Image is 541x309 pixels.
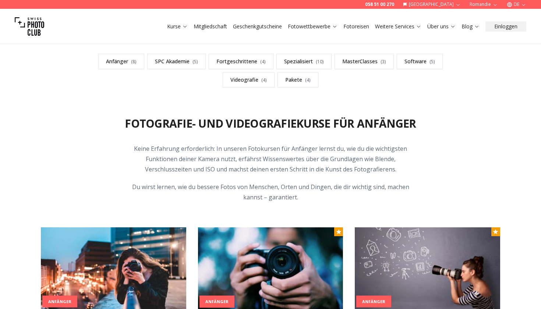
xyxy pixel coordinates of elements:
button: Fotoreisen [340,21,372,32]
a: Blog [462,23,480,30]
a: Weitere Services [375,23,421,30]
span: ( 10 ) [316,58,324,65]
h2: Fotografie- und Videografiekurse für Anfänger [125,117,416,130]
a: MasterClasses(3) [335,54,394,69]
button: Über uns [424,21,459,32]
div: Anfänger [42,295,77,308]
a: SPC Akademie(5) [147,54,206,69]
button: Weitere Services [372,21,424,32]
a: Pakete(4) [277,72,318,88]
span: ( 4 ) [260,58,266,65]
span: ( 4 ) [305,77,311,83]
button: Fotowettbewerbe [285,21,340,32]
img: Swiss photo club [15,12,44,41]
span: ( 3 ) [381,58,386,65]
button: Geschenkgutscheine [230,21,285,32]
span: ( 8 ) [131,58,137,65]
a: Anfänger(8) [98,54,144,69]
a: Geschenkgutscheine [233,23,282,30]
a: Videografie(4) [223,72,275,88]
div: Anfänger [356,295,391,308]
a: Fotoreisen [343,23,369,30]
a: Kurse [167,23,188,30]
img: Anfängerkurs abends [355,227,500,309]
span: ( 5 ) [429,58,435,65]
button: Blog [459,21,482,32]
span: ( 4 ) [261,77,267,83]
button: Kurse [164,21,191,32]
a: Fortgeschrittene(4) [209,54,273,69]
a: 058 51 00 270 [365,1,394,7]
a: Mitgliedschaft [194,23,227,30]
div: Anfänger [199,296,234,308]
img: Anfänger Intensivkurs [198,227,343,309]
a: Fotowettbewerbe [288,23,337,30]
a: Über uns [427,23,456,30]
p: Keine Erfahrung erforderlich: In unseren Fotokursen für Anfänger lernst du, wie du die wichtigste... [129,143,412,174]
a: Software(5) [397,54,443,69]
p: Du wirst lernen, wie du bessere Fotos von Menschen, Orten und Dingen, die dir wichtig sind, mache... [129,182,412,202]
a: Spezialisiert(10) [276,54,332,69]
span: ( 5 ) [192,58,198,65]
img: Fotografie Schnupperkurs für Anfänger [41,227,186,309]
button: Mitgliedschaft [191,21,230,32]
button: Einloggen [485,21,526,32]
